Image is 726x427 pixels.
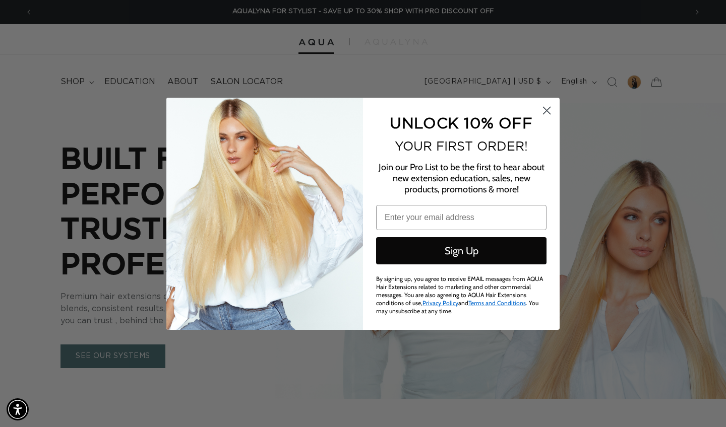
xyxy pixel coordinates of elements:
[422,299,458,307] a: Privacy Policy
[166,98,363,330] img: daab8b0d-f573-4e8c-a4d0-05ad8d765127.png
[395,139,528,153] span: YOUR FIRST ORDER!
[379,162,544,195] span: Join our Pro List to be the first to hear about new extension education, sales, new products, pro...
[376,205,547,230] input: Enter your email address
[376,275,543,315] span: By signing up, you agree to receive EMAIL messages from AQUA Hair Extensions related to marketing...
[390,114,532,131] span: UNLOCK 10% OFF
[7,398,29,420] div: Accessibility Menu
[676,379,726,427] iframe: Chat Widget
[538,102,556,119] button: Close dialog
[468,299,526,307] a: Terms and Conditions
[376,237,547,264] button: Sign Up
